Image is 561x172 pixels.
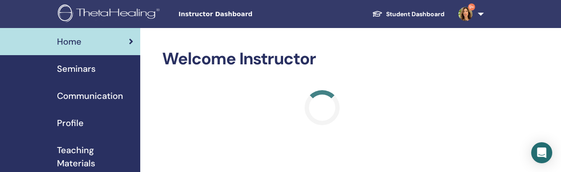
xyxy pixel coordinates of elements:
[468,4,475,11] span: 9+
[178,10,310,19] span: Instructor Dashboard
[57,144,133,170] span: Teaching Materials
[365,6,451,22] a: Student Dashboard
[372,10,383,18] img: graduation-cap-white.svg
[162,49,482,69] h2: Welcome Instructor
[458,7,472,21] img: default.jpg
[57,62,96,75] span: Seminars
[531,142,552,163] div: Open Intercom Messenger
[57,116,84,130] span: Profile
[57,89,123,102] span: Communication
[58,4,163,24] img: logo.png
[57,35,82,48] span: Home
